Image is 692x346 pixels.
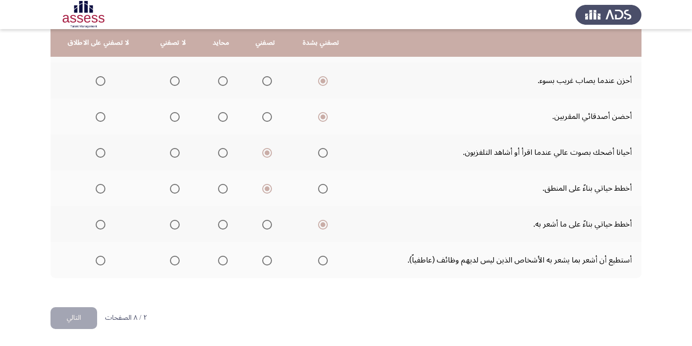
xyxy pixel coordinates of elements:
mat-radio-group: Select an option [92,180,105,197]
mat-radio-group: Select an option [214,252,228,268]
mat-radio-group: Select an option [214,180,228,197]
mat-radio-group: Select an option [166,180,180,197]
mat-radio-group: Select an option [166,252,180,268]
mat-radio-group: Select an option [258,216,272,232]
th: لا تصفني [146,29,200,57]
mat-radio-group: Select an option [92,108,105,125]
th: تصفني [242,29,288,57]
th: لا تصفني على الاطلاق [51,29,146,57]
mat-radio-group: Select an option [258,180,272,197]
mat-radio-group: Select an option [258,252,272,268]
mat-radio-group: Select an option [214,72,228,89]
mat-radio-group: Select an option [314,72,328,89]
mat-radio-group: Select an option [214,144,228,161]
th: تصفني بشدة [288,29,354,57]
td: أخطط حياتي بناءً على ما أشعر به. [354,206,641,242]
mat-radio-group: Select an option [314,216,328,232]
mat-radio-group: Select an option [92,252,105,268]
td: أحضن أصدقائي المقربين. [354,99,641,134]
img: Assessment logo of Emotional Intelligence Assessment - THL [51,1,117,28]
th: محايد [200,29,242,57]
mat-radio-group: Select an option [214,216,228,232]
mat-radio-group: Select an option [92,72,105,89]
mat-radio-group: Select an option [166,108,180,125]
mat-radio-group: Select an option [214,108,228,125]
mat-radio-group: Select an option [314,180,328,197]
td: أحزن عندما يصاب غريب بسوء. [354,63,641,99]
img: Assess Talent Management logo [575,1,641,28]
mat-radio-group: Select an option [166,72,180,89]
mat-radio-group: Select an option [92,216,105,232]
button: check the missing [51,307,97,329]
mat-radio-group: Select an option [314,252,328,268]
mat-radio-group: Select an option [258,72,272,89]
mat-radio-group: Select an option [314,108,328,125]
td: أحيانا أضحك بصوت عالي عندما اقرأ أو أشاهد التلفزيون. [354,134,641,170]
p: ٢ / ٨ الصفحات [105,314,147,322]
mat-radio-group: Select an option [258,108,272,125]
mat-radio-group: Select an option [314,144,328,161]
mat-radio-group: Select an option [258,144,272,161]
mat-radio-group: Select an option [92,144,105,161]
td: أخطط حياتي بناءً على المنطق. [354,170,641,206]
mat-radio-group: Select an option [166,144,180,161]
mat-radio-group: Select an option [166,216,180,232]
td: أستطيع أن أشعر بما يشعر به الأشخاص الذين ليس لديهم وظائف (عاطفياً). [354,242,641,278]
